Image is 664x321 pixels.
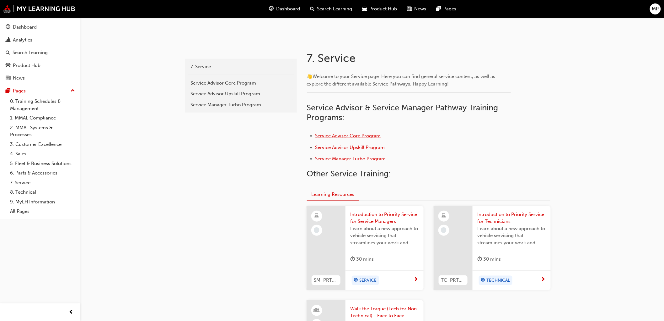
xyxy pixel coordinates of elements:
[441,277,465,284] span: TC_PRTYSRVCE
[3,72,78,84] a: News
[441,227,447,233] span: learningRecordVerb_NONE-icon
[310,5,314,13] span: search-icon
[307,74,313,79] span: 👋
[414,277,419,283] span: next-icon
[314,277,338,284] span: SM_PRTYSRVCE
[188,61,294,72] a: 7. Service
[360,277,377,284] span: SERVICE
[13,87,26,95] div: Pages
[314,306,319,314] span: learningResourceType_INSTRUCTOR_LED-icon
[191,63,291,70] div: 7. Service
[402,3,431,15] a: news-iconNews
[13,49,48,56] div: Search Learning
[369,5,397,13] span: Product Hub
[487,277,510,284] span: TECHNICAL
[8,207,78,216] a: All Pages
[307,169,391,179] span: Other Service Training:
[351,225,419,246] span: Learn about a new approach to vehicle servicing that streamlines your work and provides a quicker...
[6,50,10,56] span: search-icon
[188,78,294,89] a: Service Advisor Core Program
[407,5,412,13] span: news-icon
[307,51,513,65] h1: 7. Service
[8,187,78,197] a: 8. Technical
[362,5,367,13] span: car-icon
[357,3,402,15] a: car-iconProduct Hub
[3,85,78,97] button: Pages
[307,74,497,87] span: Welcome to your Service page. Here you can find general service content, as well as explore the d...
[478,225,546,246] span: Learn about a new approach to vehicle servicing that streamlines your work and provides a quicker...
[314,227,319,233] span: learningRecordVerb_NONE-icon
[478,211,546,225] span: Introduction to Priority Service for Technicians
[13,75,25,82] div: News
[305,3,357,15] a: search-iconSearch Learning
[541,277,546,283] span: next-icon
[191,80,291,87] div: Service Advisor Core Program
[354,276,358,285] span: target-icon
[8,123,78,140] a: 2. MMAL Systems & Processes
[69,308,74,316] span: prev-icon
[188,99,294,110] a: Service Manager Turbo Program
[431,3,461,15] a: pages-iconPages
[276,5,300,13] span: Dashboard
[315,145,385,150] a: Service Advisor Upskill Program
[71,87,75,95] span: up-icon
[3,20,78,85] button: DashboardAnalyticsSearch LearningProduct HubNews
[8,149,78,159] a: 4. Sales
[478,255,501,263] div: 30 mins
[191,90,291,97] div: Service Advisor Upskill Program
[3,60,78,71] a: Product Hub
[3,34,78,46] a: Analytics
[351,255,355,263] span: duration-icon
[8,197,78,207] a: 9. MyLH Information
[6,75,10,81] span: news-icon
[414,5,426,13] span: News
[3,21,78,33] a: Dashboard
[3,47,78,58] a: Search Learning
[434,206,551,290] a: TC_PRTYSRVCEIntroduction to Priority Service for TechniciansLearn about a new approach to vehicle...
[8,97,78,113] a: 0. Training Schedules & Management
[8,113,78,123] a: 1. MMAL Compliance
[307,103,501,123] span: Service Advisor & Service Manager Pathway Training Programs:
[6,37,10,43] span: chart-icon
[8,178,78,188] a: 7. Service
[307,188,359,201] button: Learning Resources
[315,156,386,162] a: Service Manager Turbo Program
[8,140,78,149] a: 3. Customer Excellence
[315,133,381,139] a: Service Advisor Core Program
[8,159,78,169] a: 5. Fleet & Business Solutions
[442,212,446,220] span: learningResourceType_ELEARNING-icon
[6,88,10,94] span: pages-icon
[13,62,40,69] div: Product Hub
[317,5,352,13] span: Search Learning
[314,212,319,220] span: learningResourceType_ELEARNING-icon
[8,168,78,178] a: 6. Parts & Accessories
[307,206,424,290] a: SM_PRTYSRVCEIntroduction to Priority Service for Service ManagersLearn about a new approach to ve...
[3,5,75,13] img: mmal
[264,3,305,15] a: guage-iconDashboard
[13,36,32,44] div: Analytics
[351,211,419,225] span: Introduction to Priority Service for Service Managers
[443,5,456,13] span: Pages
[481,276,485,285] span: target-icon
[650,3,661,14] button: MP
[351,255,374,263] div: 30 mins
[191,101,291,108] div: Service Manager Turbo Program
[652,5,659,13] span: MP
[6,63,10,69] span: car-icon
[6,25,10,30] span: guage-icon
[13,24,37,31] div: Dashboard
[269,5,274,13] span: guage-icon
[478,255,482,263] span: duration-icon
[188,88,294,99] a: Service Advisor Upskill Program
[436,5,441,13] span: pages-icon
